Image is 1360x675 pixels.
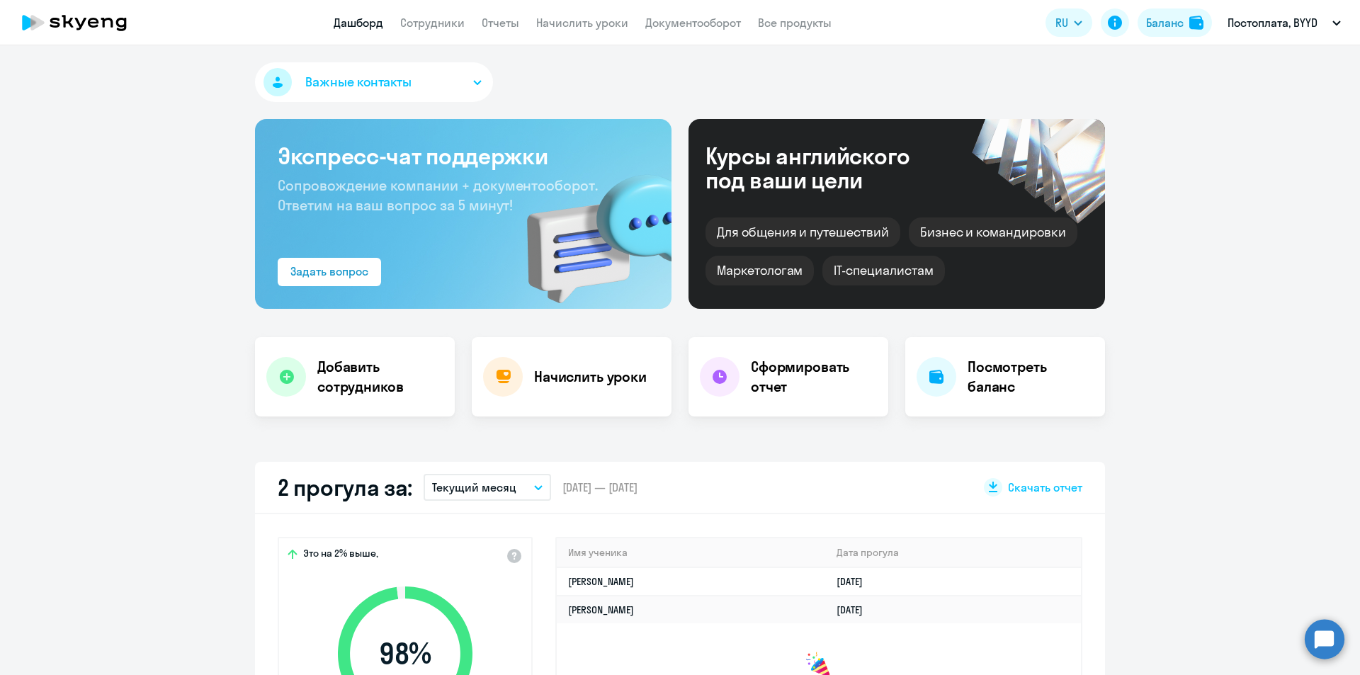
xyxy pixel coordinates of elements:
[324,637,487,671] span: 98 %
[536,16,628,30] a: Начислить уроки
[705,217,900,247] div: Для общения и путешествий
[1146,14,1184,31] div: Баланс
[751,357,877,397] h4: Сформировать отчет
[424,474,551,501] button: Текущий месяц
[837,575,874,588] a: [DATE]
[822,256,944,285] div: IT-специалистам
[278,473,412,501] h2: 2 прогула за:
[278,176,598,214] span: Сопровождение компании + документооборот. Ответим на ваш вопрос за 5 минут!
[568,603,634,616] a: [PERSON_NAME]
[1008,480,1082,495] span: Скачать отчет
[432,479,516,496] p: Текущий месяц
[1138,8,1212,37] button: Балансbalance
[1189,16,1203,30] img: balance
[1220,6,1348,40] button: Постоплата, BYYD
[562,480,637,495] span: [DATE] — [DATE]
[278,258,381,286] button: Задать вопрос
[317,357,443,397] h4: Добавить сотрудников
[645,16,741,30] a: Документооборот
[909,217,1077,247] div: Бизнес и командировки
[758,16,832,30] a: Все продукты
[334,16,383,30] a: Дашборд
[278,142,649,170] h3: Экспресс-чат поддержки
[290,263,368,280] div: Задать вопрос
[825,538,1081,567] th: Дата прогула
[568,575,634,588] a: [PERSON_NAME]
[534,367,647,387] h4: Начислить уроки
[482,16,519,30] a: Отчеты
[557,538,825,567] th: Имя ученика
[303,547,378,564] span: Это на 2% выше,
[400,16,465,30] a: Сотрудники
[837,603,874,616] a: [DATE]
[705,144,948,192] div: Курсы английского под ваши цели
[968,357,1094,397] h4: Посмотреть баланс
[506,149,671,309] img: bg-img
[1228,14,1317,31] p: Постоплата, BYYD
[1055,14,1068,31] span: RU
[255,62,493,102] button: Важные контакты
[1045,8,1092,37] button: RU
[305,73,412,91] span: Важные контакты
[705,256,814,285] div: Маркетологам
